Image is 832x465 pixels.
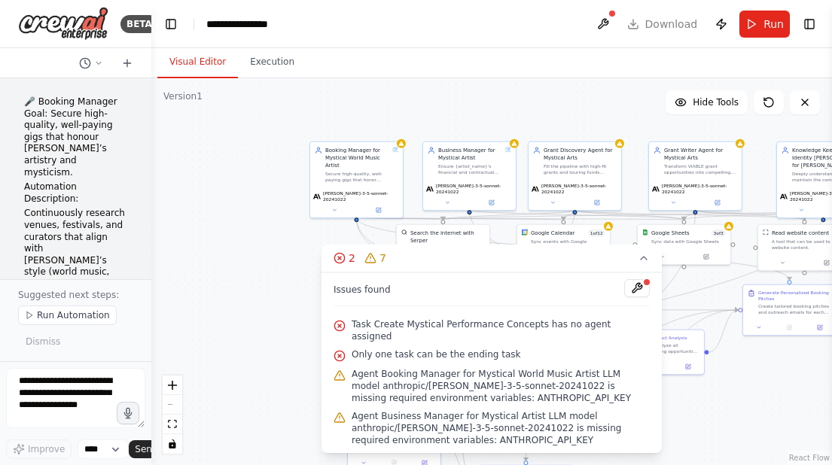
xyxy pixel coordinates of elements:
div: Transform VIABLE grant opportunities into compelling, ready-to-submit application packets for {ar... [664,163,737,175]
p: Goal: Secure high-quality, well-paying gigs that honour [PERSON_NAME]’s artistry and mysticism. [24,108,127,179]
span: Improve [28,443,65,455]
div: Business Manager for Mystical Artist [438,147,502,162]
div: Google CalendarGoogle Calendar1of12Sync events with Google Calendar [517,224,611,272]
p: Suggested next steps: [18,289,133,301]
button: Open in side panel [575,198,618,207]
button: Click to speak your automation idea [117,402,139,424]
div: BETA [120,15,158,33]
div: Search the internet with Serper [410,229,485,245]
div: Grant Writer Agent for Mystical Arts [664,147,737,162]
button: Send [129,440,175,458]
span: [PERSON_NAME]-3-5-sonnet-20241022 [436,183,513,195]
g: Edge from 0113680f-32b0-4c72-b92f-7c1505c079f7 to c27daede-5ae7-4bff-b272-1bb66aa7a00a [709,306,738,356]
span: Number of enabled actions [711,229,725,237]
button: Show right sidebar [799,14,820,35]
button: Dismiss [18,331,68,352]
g: Edge from 1498cdda-3cca-4808-9b9f-499a157f4c39 to de5678b2-10b8-454c-a45b-ab6a9d512559 [439,210,827,220]
button: 27 [322,245,662,272]
button: Open in side panel [696,198,739,207]
g: Edge from f2c0f175-51dd-4c6c-984a-1072f84eddb6 to c27daede-5ae7-4bff-b272-1bb66aa7a00a [445,306,738,449]
div: Sync data with Google Sheets [651,239,726,245]
div: Booking Manager for Mystical World Music ArtistSecure high-quality, well-paying gigs that honor {... [309,141,404,219]
div: Financial Contract Analysis [626,335,687,341]
div: Secure high-quality, well-paying gigs that honor {artist_name}'s artistry in world music, classic... [325,171,389,183]
img: ScrapeWebsiteTool [763,229,769,236]
span: Task Create Mystical Performance Concepts has no agent assigned [352,318,650,342]
div: Version 1 [163,90,203,102]
div: Read website content [772,229,829,237]
span: Send [135,443,157,455]
g: Edge from 632c9bda-473e-453a-920a-d61255464217 to 87f75cd4-7ef3-4543-a61d-ee7cce8e51fd [691,210,808,220]
p: Continuously research venues, festivals, and curators that align with [PERSON_NAME]’s style (worl... [24,208,127,313]
span: Issues found [334,284,391,296]
nav: breadcrumb [206,17,268,32]
button: Open in side panel [470,198,513,207]
span: 2 [349,251,355,266]
img: SerperDevTool [401,229,407,236]
div: Grant Discovery Agent for Mystical ArtsFill the pipeline with high-fit grants and touring funds s... [528,141,622,211]
span: Number of enabled actions [588,229,605,237]
span: [PERSON_NAME]-3-5-sonnet-20241022 [541,183,618,195]
span: [PERSON_NAME]-3-5-sonnet-20241022 [662,183,739,195]
button: Run Automation [18,305,117,325]
img: Google Sheets [642,229,648,236]
button: Hide Tools [666,90,748,114]
span: Hide Tools [693,96,739,108]
div: Google SheetsGoogle Sheets3of3Sync data with Google Sheets [637,224,731,266]
div: Financial Contract AnalysisReview and analyze all incoming booking opportunities and contracts ag... [611,330,705,375]
button: Run [739,11,790,38]
button: Open in side panel [675,362,701,371]
span: Only one task can be the ending task [352,348,520,360]
p: Automation Description: [24,181,127,205]
span: Run [763,17,784,32]
button: zoom in [163,375,182,395]
div: Sync events with Google Calendar [531,239,605,251]
button: Hide left sidebar [160,14,181,35]
span: Agent Business Manager for Mystical Artist LLM model anthropic/[PERSON_NAME]-3-5-sonnet-20241022 ... [352,410,650,446]
span: [PERSON_NAME]-3-5-sonnet-20241022 [323,190,400,202]
span: 7 [379,251,386,266]
button: No output available [773,323,805,332]
button: Open in side panel [684,252,727,261]
span: Run Automation [37,309,110,321]
li: 🎤 Booking Manager [24,96,127,108]
button: Switch to previous chat [73,54,109,72]
div: Ensure {artist_name}'s financial and contractual stability while protecting her artistic value. M... [438,163,502,175]
button: toggle interactivity [163,434,182,454]
div: Create tailored booking pitches and outreach emails for each identified venue and curator, incorp... [758,303,831,315]
button: Improve [6,439,72,459]
a: React Flow attribution [789,454,830,462]
img: Logo [18,7,108,41]
div: Generate Personalized Booking Pitches [758,290,831,302]
div: Grant Writer Agent for Mystical ArtsTransform VIABLE grant opportunities into compelling, ready-t... [648,141,742,211]
div: Review and analyze all incoming booking opportunities and contracts against [PERSON_NAME] financi... [626,342,699,354]
div: Google Sheets [651,229,690,237]
button: Visual Editor [157,47,238,78]
button: Execution [238,47,306,78]
div: Google Calendar [531,229,574,237]
button: Open in side panel [357,205,399,214]
img: Google Calendar [522,229,528,236]
div: Booking Manager for Mystical World Music Artist [325,147,389,169]
div: React Flow controls [163,375,182,454]
button: fit view [163,415,182,434]
div: SerperDevToolSearch the internet with SerperA tool that can be used to search the internet with a... [396,224,490,279]
div: Fill the pipeline with high-fit grants and touring funds specifically suited for {artist_name}'s ... [544,163,617,175]
button: Start a new chat [115,54,139,72]
div: Grant Discovery Agent for Mystical Arts [544,147,617,162]
span: Agent Booking Manager for Mystical World Music Artist LLM model anthropic/[PERSON_NAME]-3-5-sonne... [352,368,650,404]
div: Business Manager for Mystical ArtistEnsure {artist_name}'s financial and contractual stability wh... [422,141,517,211]
g: Edge from 0dea9376-d607-4c42-aa4e-04b6c40bcfe6 to c27daede-5ae7-4bff-b272-1bb66aa7a00a [352,217,793,280]
span: Dismiss [26,336,60,348]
